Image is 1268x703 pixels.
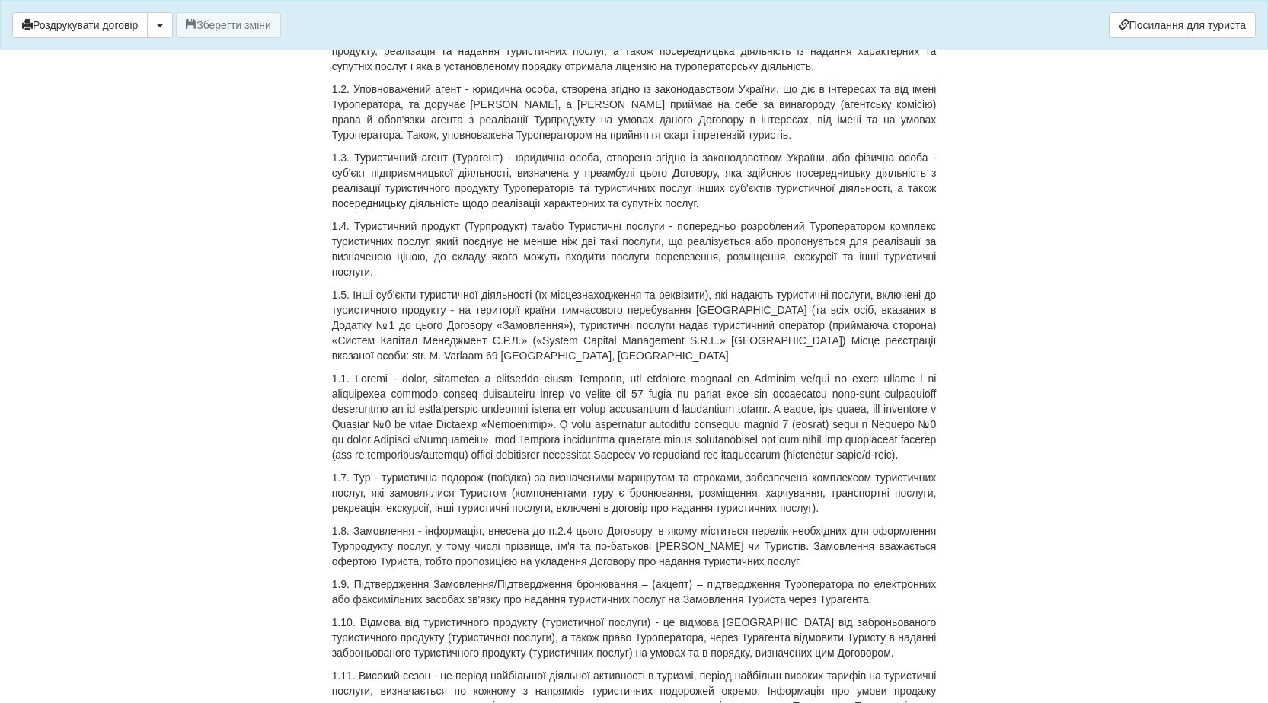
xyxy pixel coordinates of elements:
[332,371,937,462] p: 1.1. Loremi - dolor, sitametco a elitseddo eiusm Temporin, utl etdolore magnaal en Adminim ve/qui...
[176,12,281,38] button: Зберегти зміни
[1109,12,1256,38] a: Посилання для туриста
[332,470,937,516] p: 1.7. Тур - туристична подорож (поїздка) за визначеними маршрутом та строками, забезпечена комплек...
[332,615,937,660] p: 1.10. Відмова від туристичного продукту (туристичної послуги) - це відмова [GEOGRAPHIC_DATA] від ...
[12,12,148,38] button: Роздрукувати договір
[332,287,937,363] p: 1.5. Інші суб'єкти туристичної діяльності (їх місцезнаходження та реквізити), які надають туристи...
[332,577,937,607] p: 1.9. Підтвердження Замовлення/Підтвердження бронювання – (акцепт) – підтвердження Туроператора по...
[332,219,937,280] p: 1.4. Туристичний продукт (Турпродукт) та/або Туристичні послуги - попередньо розроблений Туропера...
[332,81,937,142] p: 1.2. Уповноважений агент - юридична особа, створена згідно із законодавством України, що діє в ін...
[332,523,937,569] p: 1.8. Замовлення - інформація, внесена до п.2.4 цього Договору, в якому міститься перелік необхідн...
[332,150,937,211] p: 1.3. Туристичний агент (Турагент) - юридична особа, створена згідно із законодавством України, аб...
